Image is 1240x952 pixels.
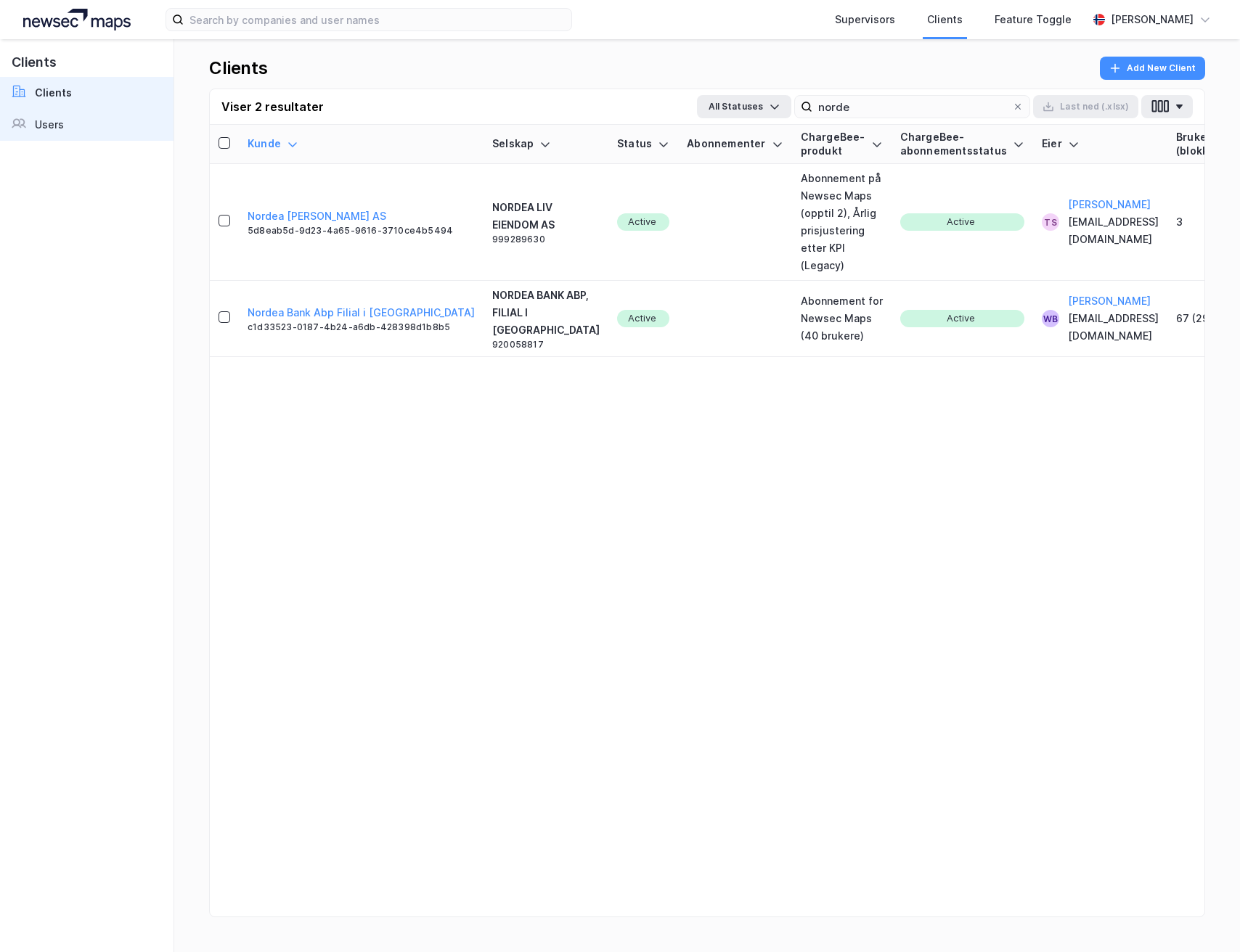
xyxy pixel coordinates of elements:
div: c1d33523-0187-4b24-a6db-428398d1b8b5 [248,321,475,333]
div: 920058817 [492,339,600,350]
div: [EMAIL_ADDRESS][DOMAIN_NAME] [1068,196,1159,248]
div: TS [1044,213,1056,231]
div: [EMAIL_ADDRESS][DOMAIN_NAME] [1068,292,1159,345]
button: Nordea [PERSON_NAME] AS [248,208,386,225]
div: Clients [35,84,72,102]
div: WB [1043,310,1058,327]
div: Clients [927,11,963,28]
button: Nordea Bank Abp Filial i [GEOGRAPHIC_DATA] [248,304,475,321]
iframe: Chat Widget [1167,882,1240,952]
button: [PERSON_NAME] [1068,292,1151,310]
div: Abonnement for Newsec Maps (40 brukere) [801,292,883,345]
div: Selskap [492,137,600,151]
div: Kunde [248,137,475,151]
div: Status [617,137,669,151]
div: Supervisors [835,11,895,28]
div: Eier [1042,137,1159,151]
div: 5d8eab5d-9d23-4a65-9616-3710ce4b5494 [248,225,453,237]
div: Kontrollprogram for chat [1167,882,1240,952]
div: NORDEA LIV EIENDOM AS [492,199,600,234]
div: Viser 2 resultater [221,98,324,115]
button: [PERSON_NAME] [1068,196,1151,213]
div: ChargeBee-abonnementsstatus [900,131,1024,157]
div: [PERSON_NAME] [1111,11,1194,28]
div: 999289630 [492,234,600,245]
div: Users [35,116,64,134]
button: Add New Client [1100,57,1205,80]
img: logo.a4113a55bc3d86da70a041830d287a7e.svg [23,9,131,30]
button: All Statuses [697,95,791,118]
div: Feature Toggle [995,11,1072,28]
div: Clients [209,57,267,80]
input: Search by companies and user names [184,9,571,30]
input: Search by company name [812,96,1012,118]
div: Abonnementer [687,137,783,151]
div: Abonnement på Newsec Maps (opptil 2), Årlig prisjustering etter KPI (Legacy) [801,170,883,274]
div: ChargeBee-produkt [801,131,883,157]
div: NORDEA BANK ABP, FILIAL I [GEOGRAPHIC_DATA] [492,287,600,339]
